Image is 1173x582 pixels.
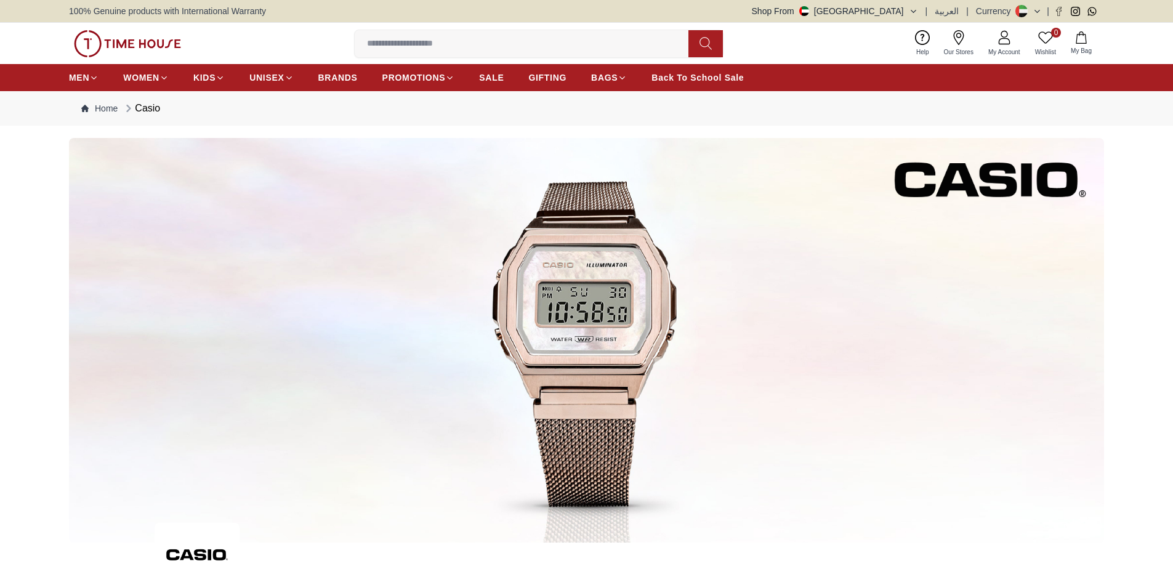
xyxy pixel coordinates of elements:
span: Wishlist [1030,47,1061,57]
a: Instagram [1071,7,1080,16]
a: BRANDS [318,67,358,89]
a: Facebook [1054,7,1063,16]
a: BAGS [591,67,627,89]
span: Help [911,47,934,57]
a: Back To School Sale [651,67,744,89]
a: KIDS [193,67,225,89]
a: Home [81,102,118,115]
span: My Bag [1066,46,1097,55]
a: Our Stores [937,28,981,59]
a: 0Wishlist [1028,28,1063,59]
a: WOMEN [123,67,169,89]
span: WOMEN [123,71,159,84]
a: SALE [479,67,504,89]
img: ... [74,30,181,57]
a: GIFTING [528,67,566,89]
span: | [1047,5,1049,17]
div: Casio [123,101,160,116]
button: My Bag [1063,29,1099,58]
span: Our Stores [939,47,978,57]
a: PROMOTIONS [382,67,455,89]
img: ... [69,138,1104,543]
a: Help [909,28,937,59]
span: | [925,5,928,17]
span: BRANDS [318,71,358,84]
span: My Account [983,47,1025,57]
button: العربية [935,5,959,17]
span: PROMOTIONS [382,71,446,84]
button: Shop From[GEOGRAPHIC_DATA] [752,5,918,17]
a: UNISEX [249,67,293,89]
div: Currency [976,5,1016,17]
a: MEN [69,67,99,89]
span: GIFTING [528,71,566,84]
span: 0 [1051,28,1061,38]
img: United Arab Emirates [799,6,809,16]
span: MEN [69,71,89,84]
span: BAGS [591,71,618,84]
span: SALE [479,71,504,84]
span: Back To School Sale [651,71,744,84]
span: KIDS [193,71,216,84]
span: | [966,5,969,17]
nav: Breadcrumb [69,91,1104,126]
span: UNISEX [249,71,284,84]
a: Whatsapp [1087,7,1097,16]
span: 100% Genuine products with International Warranty [69,5,266,17]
